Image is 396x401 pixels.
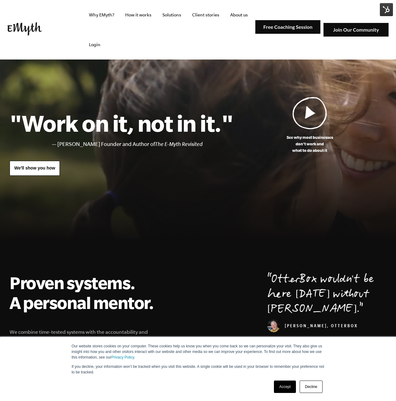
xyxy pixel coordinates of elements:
[293,97,327,129] img: Play Video
[10,273,161,312] h2: Proven systems. A personal mentor.
[111,355,134,359] a: Privacy Policy
[10,328,161,353] p: We combine time-tested systems with the accountability and guidance of a 1:1 mentor to support no...
[72,364,324,375] p: If you decline, your information won’t be tracked when you visit this website. A single cookie wi...
[274,381,296,393] a: Accept
[7,22,42,36] img: EMyth
[10,161,60,176] a: We'll show you how
[233,134,386,154] p: See why most businesses don't work and what to do about it
[155,141,203,147] i: The E-Myth Revisited
[14,165,55,170] span: We'll show you how
[267,320,280,332] img: Curt Richardson, OtterBox
[300,381,323,393] a: Decline
[323,23,389,37] img: Join Our Community
[267,324,358,329] cite: [PERSON_NAME], OtterBox
[365,371,396,401] iframe: Chat Widget
[72,343,324,360] p: Our website stores cookies on your computer. These cookies help us know you when you come back so...
[10,109,233,137] h1: "Work on it, not in it."
[57,140,233,149] li: [PERSON_NAME] Founder and Author of
[233,97,386,154] a: See why most businessesdon't work andwhat to do about it
[380,3,393,16] img: HubSpot Tools Menu Toggle
[267,273,386,317] p: OtterBox wouldn't be here [DATE] without [PERSON_NAME].
[255,20,320,34] img: Free Coaching Session
[84,30,105,59] a: Login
